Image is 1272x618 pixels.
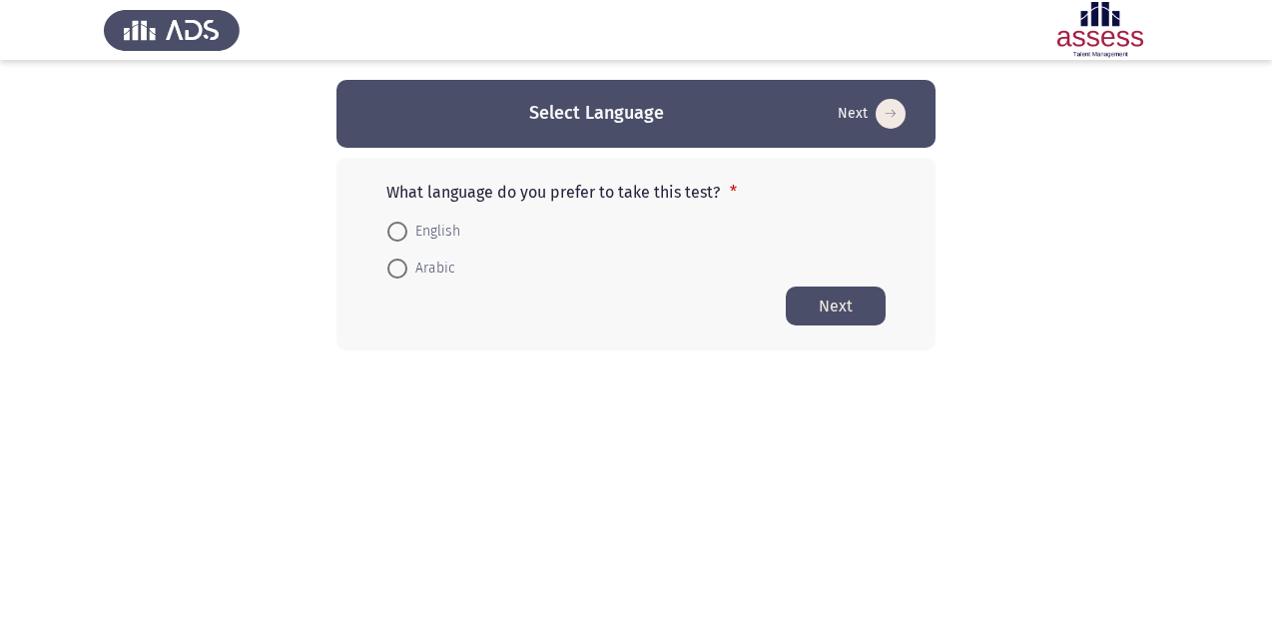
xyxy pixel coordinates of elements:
p: What language do you prefer to take this test? [386,183,886,202]
h3: Select Language [529,101,664,126]
img: Assessment logo of OCM R1 ASSESS [1032,2,1168,58]
button: Start assessment [832,98,912,130]
img: Assess Talent Management logo [104,2,240,58]
span: Arabic [407,257,455,281]
span: English [407,220,460,244]
button: Start assessment [786,287,886,325]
